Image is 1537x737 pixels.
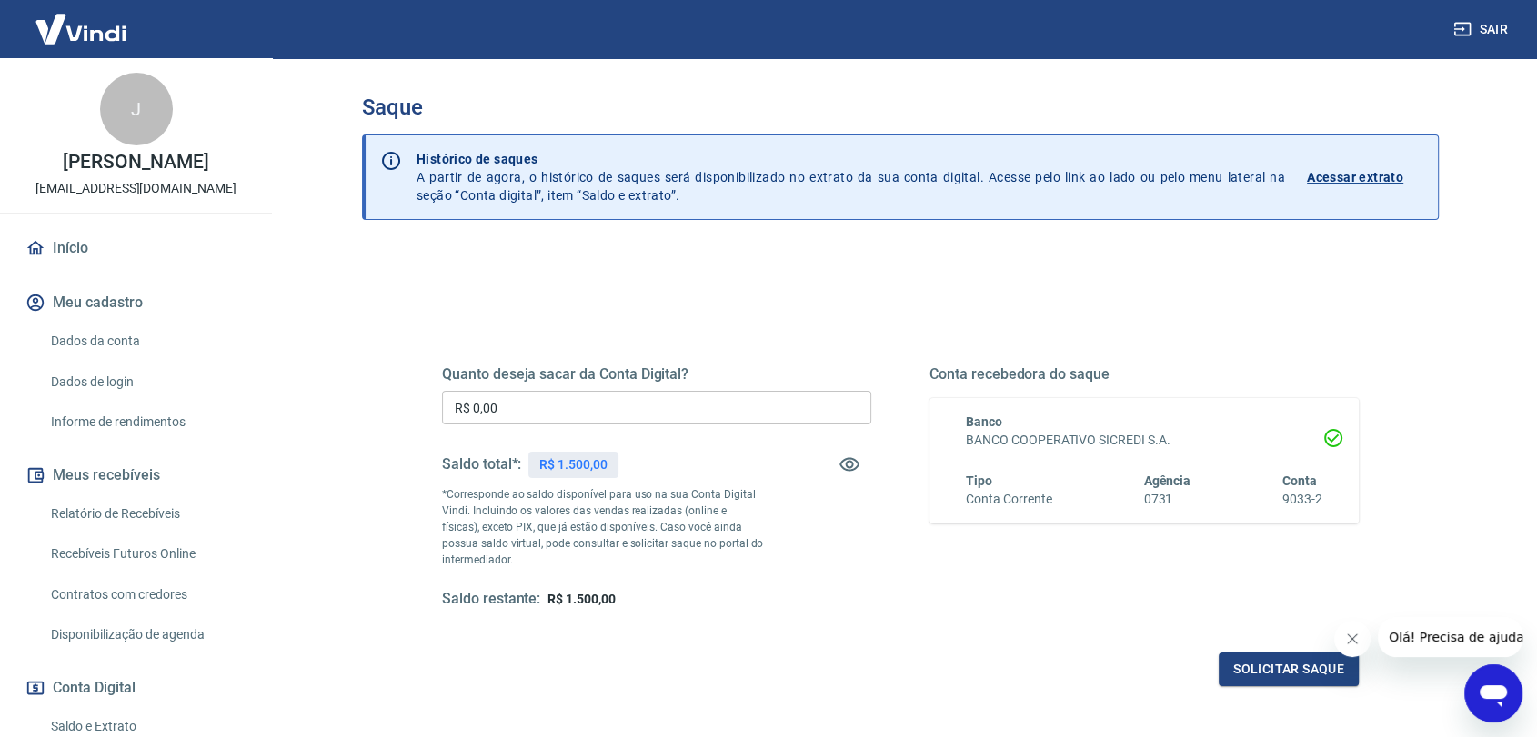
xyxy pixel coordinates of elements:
[44,364,250,401] a: Dados de login
[11,13,153,27] span: Olá! Precisa de ajuda?
[417,150,1285,204] p: A partir de agora, o histórico de saques será disponibilizado no extrato da sua conta digital. Ac...
[417,150,1285,168] p: Histórico de saques
[1378,617,1522,657] iframe: Mensagem da empresa
[44,535,250,573] a: Recebíveis Futuros Online
[44,403,250,441] a: Informe de rendimentos
[44,323,250,360] a: Dados da conta
[539,455,607,474] p: R$ 1.500,00
[44,576,250,613] a: Contratos com credores
[1143,490,1190,509] h6: 0731
[362,95,1439,120] h3: Saque
[442,590,540,609] h5: Saldo restante:
[1334,621,1371,657] iframe: Fechar mensagem
[1143,473,1190,488] span: Agência
[100,73,173,145] div: J
[44,495,250,533] a: Relatório de Recebíveis
[1219,652,1359,686] button: Solicitar saque
[1282,490,1322,509] h6: 9033-2
[929,365,1359,383] h5: Conta recebedora do saque
[442,486,764,568] p: *Corresponde ao saldo disponível para uso na sua Conta Digital Vindi. Incluindo os valores das ve...
[1307,168,1403,186] p: Acessar extrato
[547,592,615,606] span: R$ 1.500,00
[1282,473,1317,488] span: Conta
[1450,13,1515,46] button: Sair
[442,365,871,383] h5: Quanto deseja sacar da Conta Digital?
[966,414,1002,429] span: Banco
[22,668,250,708] button: Conta Digital
[1464,664,1522,722] iframe: Botão para abrir a janela de mensagens
[966,490,1051,509] h6: Conta Corrente
[1307,150,1423,204] a: Acessar extrato
[966,431,1322,450] h6: BANCO COOPERATIVO SICREDI S.A.
[35,179,236,198] p: [EMAIL_ADDRESS][DOMAIN_NAME]
[22,1,140,56] img: Vindi
[63,153,208,172] p: [PERSON_NAME]
[22,455,250,495] button: Meus recebíveis
[966,473,992,488] span: Tipo
[22,283,250,323] button: Meu cadastro
[44,616,250,653] a: Disponibilização de agenda
[442,455,521,473] h5: Saldo total*:
[22,228,250,268] a: Início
